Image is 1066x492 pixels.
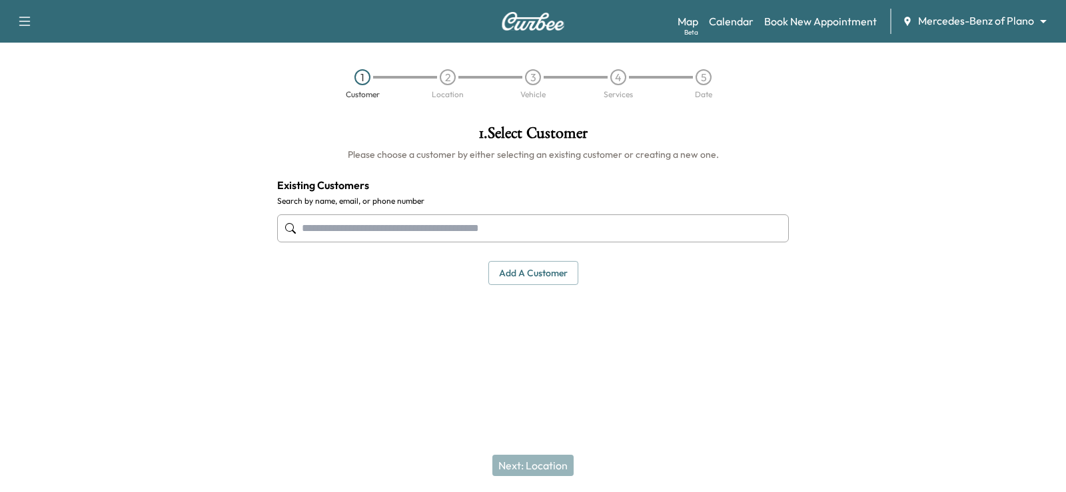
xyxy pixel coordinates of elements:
[709,13,754,29] a: Calendar
[918,13,1034,29] span: Mercedes-Benz of Plano
[610,69,626,85] div: 4
[440,69,456,85] div: 2
[346,91,380,99] div: Customer
[695,91,712,99] div: Date
[354,69,370,85] div: 1
[604,91,633,99] div: Services
[277,196,789,206] label: Search by name, email, or phone number
[501,12,565,31] img: Curbee Logo
[277,148,789,161] h6: Please choose a customer by either selecting an existing customer or creating a new one.
[696,69,712,85] div: 5
[488,261,578,286] button: Add a customer
[764,13,877,29] a: Book New Appointment
[277,177,789,193] h4: Existing Customers
[432,91,464,99] div: Location
[525,69,541,85] div: 3
[678,13,698,29] a: MapBeta
[684,27,698,37] div: Beta
[520,91,546,99] div: Vehicle
[277,125,789,148] h1: 1 . Select Customer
